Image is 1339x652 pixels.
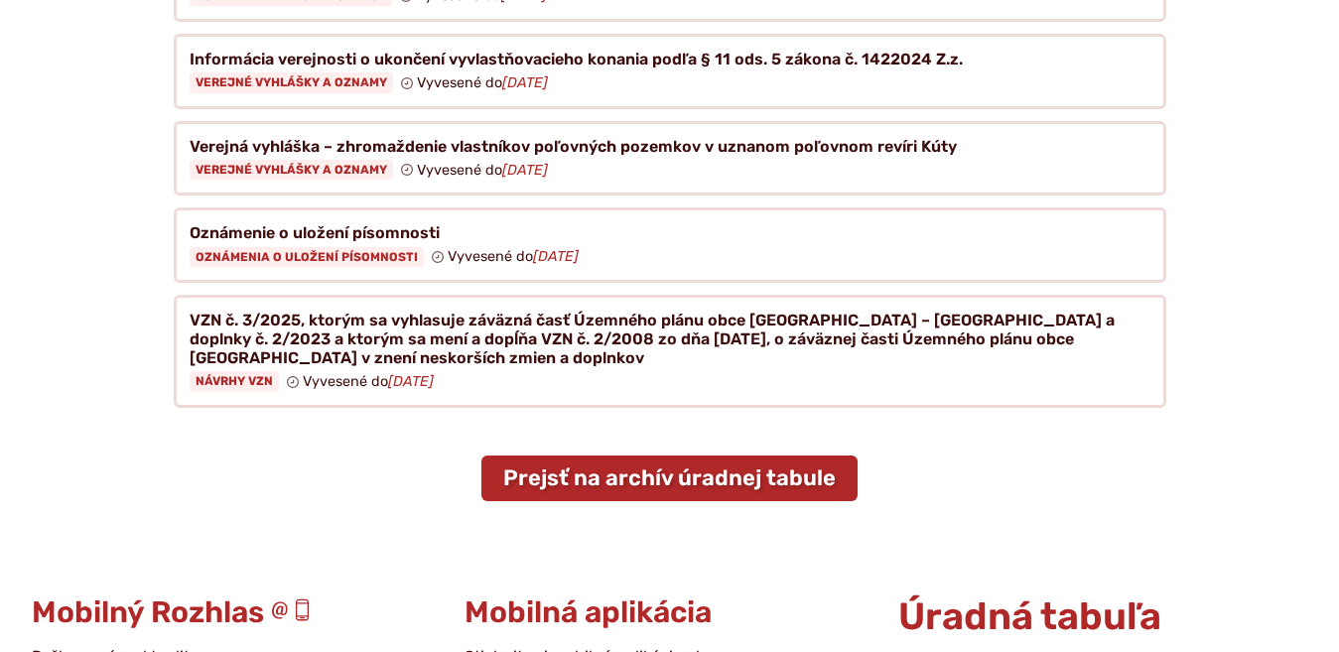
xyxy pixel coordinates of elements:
h3: Mobilná aplikácia [465,596,873,629]
a: VZN č. 3/2025, ktorým sa vyhlasuje záväzná časť Územného plánu obce [GEOGRAPHIC_DATA] – [GEOGRAPH... [174,295,1166,408]
a: Oznámenie o uložení písomnosti Oznámenia o uložení písomnosti Vyvesené do[DATE] [174,207,1166,283]
h3: Mobilný Rozhlas [32,596,441,629]
h2: Úradná tabuľa [898,596,1307,638]
a: Prejsť na archív úradnej tabule [481,456,858,501]
a: Informácia verejnosti o ukončení vyvlastňovacieho konania podľa § 11 ods. 5 zákona č. 1422024 Z.z... [174,34,1166,109]
a: Verejná vyhláška – zhromaždenie vlastníkov poľovných pozemkov v uznanom poľovnom revíri Kúty Vere... [174,121,1166,196]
